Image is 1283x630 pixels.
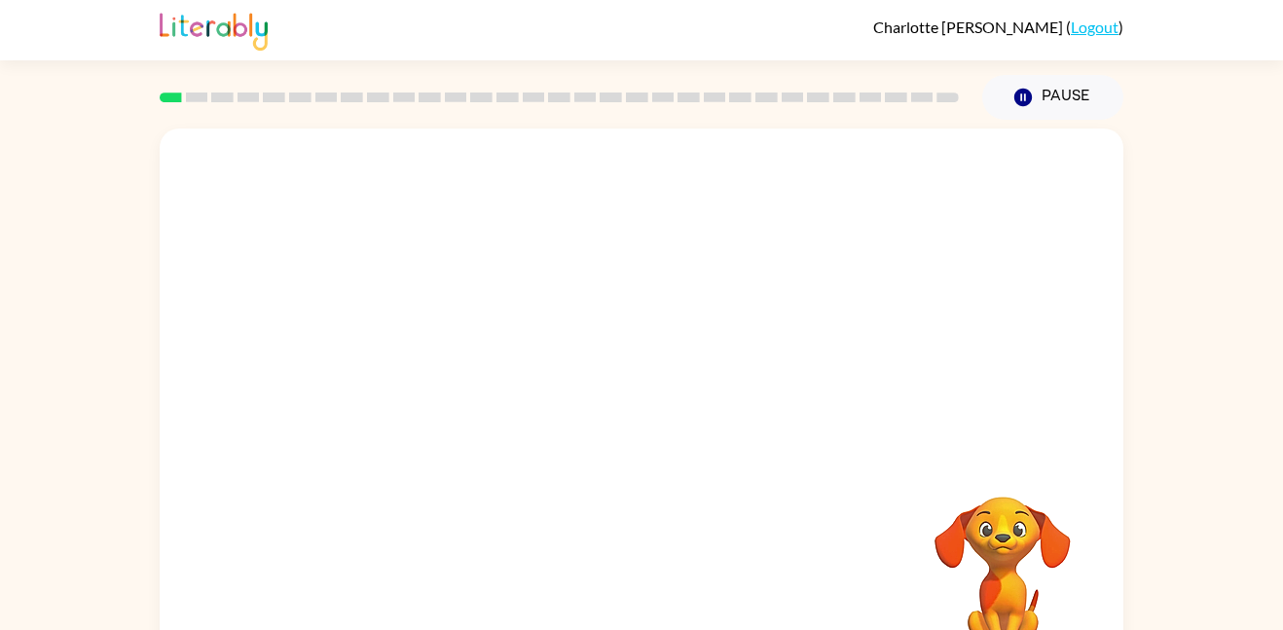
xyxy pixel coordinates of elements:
span: Charlotte [PERSON_NAME] [873,18,1066,36]
div: ( ) [873,18,1123,36]
img: Literably [160,8,268,51]
button: Pause [982,75,1123,120]
a: Logout [1071,18,1118,36]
